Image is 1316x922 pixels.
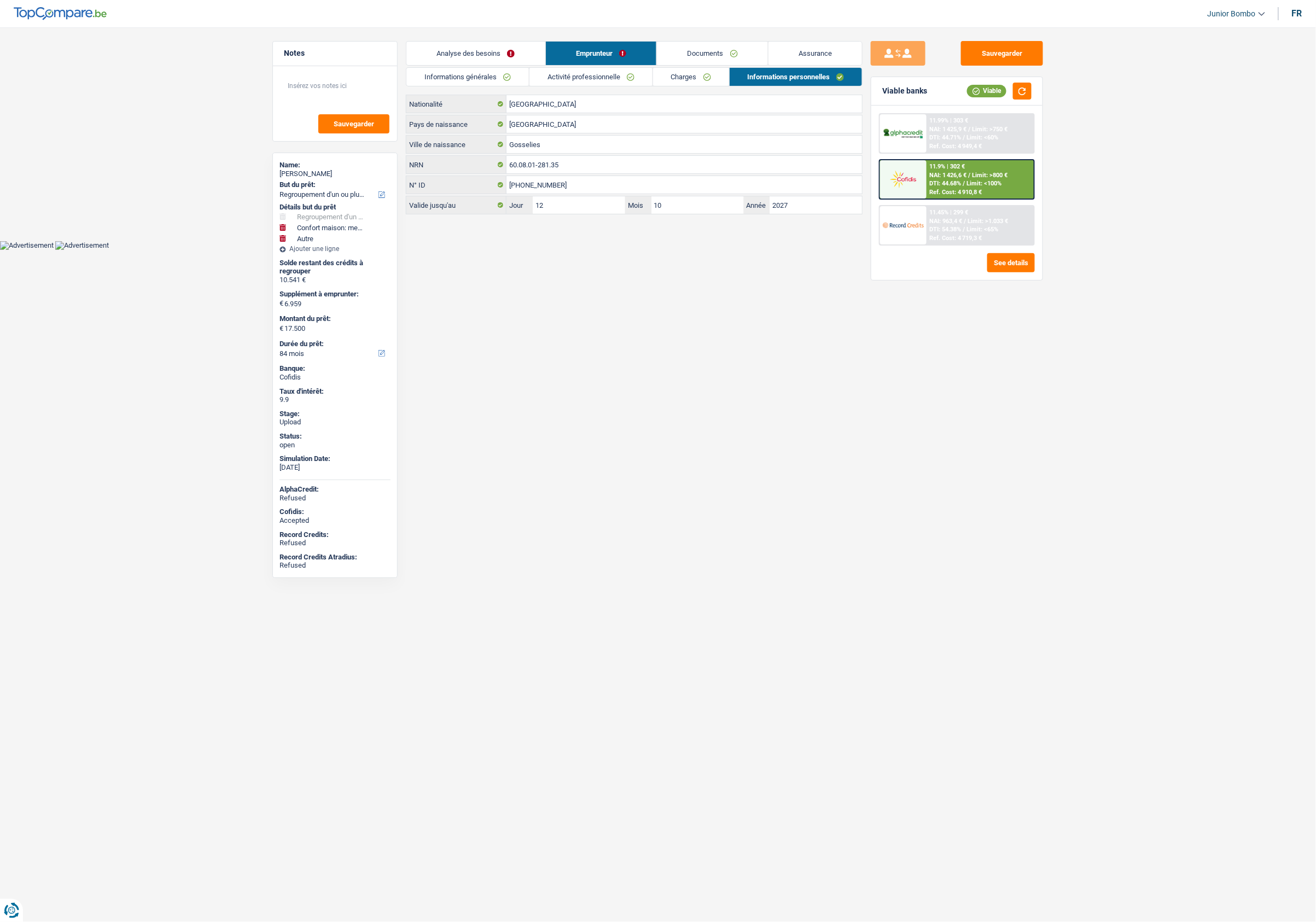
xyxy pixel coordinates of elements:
[968,218,1009,225] span: Limit: >1.033 €
[279,432,391,441] div: Status:
[506,115,862,133] input: Belgique
[963,226,965,233] span: /
[279,290,388,299] label: Supplément à emprunter:
[1208,9,1256,19] span: Junior Bombo
[930,189,982,196] div: Ref. Cost: 4 910,8 €
[279,161,391,170] div: Name:
[279,553,391,562] div: Record Credits Atradius:
[406,196,506,214] label: Valide jusqu'au
[406,136,506,153] label: Ville de naissance
[334,120,374,127] span: Sauvegarder
[883,215,923,235] img: Record Credits
[768,42,863,65] a: Assurance
[1199,5,1265,23] a: Junior Bombo
[279,463,391,472] div: [DATE]
[279,410,391,418] div: Stage:
[279,418,391,427] div: Upload
[969,126,971,133] span: /
[533,196,625,214] input: JJ
[657,42,768,65] a: Documents
[973,172,1008,179] span: Limit: >800 €
[963,180,965,187] span: /
[882,86,927,96] div: Viable banks
[406,95,506,113] label: Nationalité
[930,226,962,233] span: DTI: 54.38%
[279,324,283,333] span: €
[279,561,391,570] div: Refused
[529,68,653,86] a: Activité professionnelle
[506,156,862,173] input: 12.12.12-123.12
[406,176,506,194] label: N° ID
[930,126,967,133] span: NAI: 1 425,9 €
[279,364,391,373] div: Banque:
[930,172,967,179] span: NAI: 1 426,6 €
[930,163,965,170] div: 11.9% | 302 €
[506,95,862,113] input: Belgique
[284,49,386,58] h5: Notes
[279,276,391,284] div: 10.541 €
[506,176,862,194] input: 590-1234567-89
[279,387,391,396] div: Taux d'intérêt:
[930,134,962,141] span: DTI: 44.71%
[279,395,391,404] div: 9.9
[406,68,529,86] a: Informations générales
[770,196,862,214] input: AAAA
[967,134,999,141] span: Limit: <60%
[318,114,389,133] button: Sauvegarder
[651,196,744,214] input: MM
[279,170,391,178] div: [PERSON_NAME]
[279,373,391,382] div: Cofidis
[967,180,1002,187] span: Limit: <100%
[964,218,966,225] span: /
[930,143,982,150] div: Ref. Cost: 4 949,4 €
[279,485,391,494] div: AlphaCredit:
[279,539,391,547] div: Refused
[279,507,391,516] div: Cofidis:
[969,172,971,179] span: /
[279,314,388,323] label: Montant du prêt:
[963,134,965,141] span: /
[1292,8,1302,19] div: fr
[279,299,283,308] span: €
[406,42,545,65] a: Analyse des besoins
[279,516,391,525] div: Accepted
[406,156,506,173] label: NRN
[279,454,391,463] div: Simulation Date:
[546,42,657,65] a: Emprunteur
[930,117,969,124] div: 11.99% | 303 €
[279,530,391,539] div: Record Credits:
[961,41,1043,66] button: Sauvegarder
[279,340,388,348] label: Durée du prêt:
[653,68,729,86] a: Charges
[930,218,963,225] span: NAI: 963,4 €
[930,235,982,242] div: Ref. Cost: 4 719,3 €
[279,259,391,276] div: Solde restant des crédits à regrouper
[730,68,863,86] a: Informations personnelles
[883,169,923,189] img: Cofidis
[987,253,1035,272] button: See details
[967,226,999,233] span: Limit: <65%
[930,180,962,187] span: DTI: 44.68%
[930,209,969,216] div: 11.45% | 299 €
[406,115,506,133] label: Pays de naissance
[973,126,1008,133] span: Limit: >750 €
[279,441,391,450] div: open
[744,196,770,214] label: Année
[14,7,107,20] img: TopCompare Logo
[279,245,391,253] div: Ajouter une ligne
[625,196,651,214] label: Mois
[55,241,109,250] img: Advertisement
[279,203,391,212] div: Détails but du prêt
[967,85,1006,97] div: Viable
[279,180,388,189] label: But du prêt:
[883,127,923,140] img: AlphaCredit
[506,196,533,214] label: Jour
[279,494,391,503] div: Refused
